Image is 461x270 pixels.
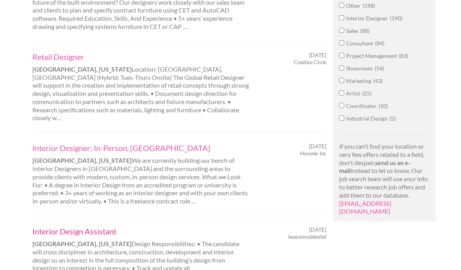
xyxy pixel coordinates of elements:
[288,233,326,240] em: beaconresidential
[25,52,256,122] div: Location: [GEOGRAPHIC_DATA], [GEOGRAPHIC_DATA] (Hybrid: Tues-Thurs Onsite) The Global Retail Desi...
[339,15,344,20] input: Interior Designer190
[339,115,344,121] input: Industrial Design5
[32,65,132,73] strong: [GEOGRAPHIC_DATA], [US_STATE]
[309,52,326,59] span: [DATE]
[32,52,250,62] a: Retail Designer
[346,90,362,97] span: Artist
[339,3,344,8] input: Other198
[390,15,402,22] span: 190
[346,52,399,59] span: Project Management
[399,52,408,59] span: 83
[32,157,132,164] strong: [GEOGRAPHIC_DATA], [US_STATE]
[346,77,373,84] span: Marketing
[309,143,326,150] span: [DATE]
[373,77,382,84] span: 43
[309,226,326,233] span: [DATE]
[339,53,344,58] input: Project Management83
[379,103,388,109] span: 10
[390,115,396,122] span: 5
[362,90,372,97] span: 25
[346,40,375,47] span: Consultant
[339,78,344,83] input: Marketing43
[346,103,379,109] span: Coordinator
[339,103,344,108] input: Coordinator10
[346,15,390,22] span: Interior Designer
[339,65,344,70] input: Showroom54
[360,27,370,34] span: 88
[32,240,132,247] strong: [GEOGRAPHIC_DATA], [US_STATE]
[339,142,430,216] p: If you can't find your location or very few offers related to a field, don't despair, instead to ...
[339,159,411,175] strong: send us an e-mail
[339,28,344,33] input: Sales88
[363,2,375,9] span: 198
[25,143,256,205] div: We are currently building our bench of Interior Designers in [GEOGRAPHIC_DATA] and the surroundin...
[339,40,344,45] input: Consultant84
[32,143,250,153] a: Interior Designer; In-Person, [GEOGRAPHIC_DATA]
[375,65,384,72] span: 54
[294,59,326,65] em: Creative Circle
[346,65,375,72] span: Showroom
[375,40,384,47] span: 84
[346,115,390,122] span: Industrial Design
[346,27,360,34] span: Sales
[339,200,391,215] a: [EMAIL_ADDRESS][DOMAIN_NAME]
[300,150,326,157] em: Havenly Inc
[339,90,344,95] input: Artist25
[32,226,250,236] a: Interior Design Assistant
[346,2,363,9] span: Other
